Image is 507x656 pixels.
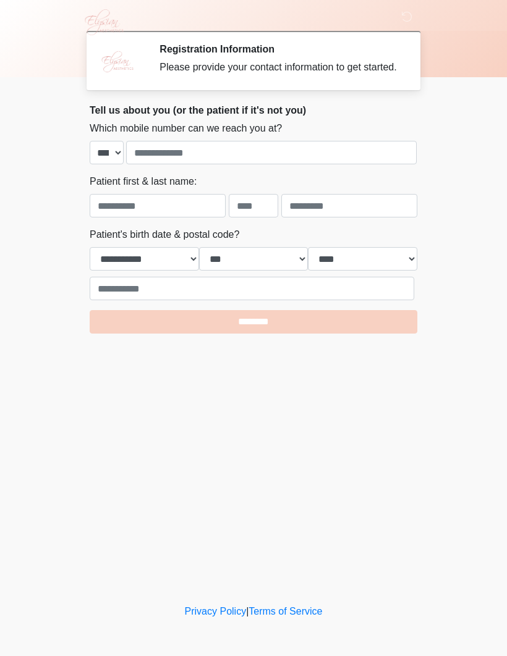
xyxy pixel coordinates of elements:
[160,60,399,75] div: Please provide your contact information to get started.
[249,606,322,616] a: Terms of Service
[90,174,197,189] label: Patient first & last name:
[90,104,417,116] h2: Tell us about you (or the patient if it's not you)
[77,9,129,35] img: Elysian Aesthetics Logo
[99,43,136,80] img: Agent Avatar
[246,606,249,616] a: |
[160,43,399,55] h2: Registration Information
[90,121,282,136] label: Which mobile number can we reach you at?
[185,606,247,616] a: Privacy Policy
[90,227,239,242] label: Patient's birth date & postal code?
